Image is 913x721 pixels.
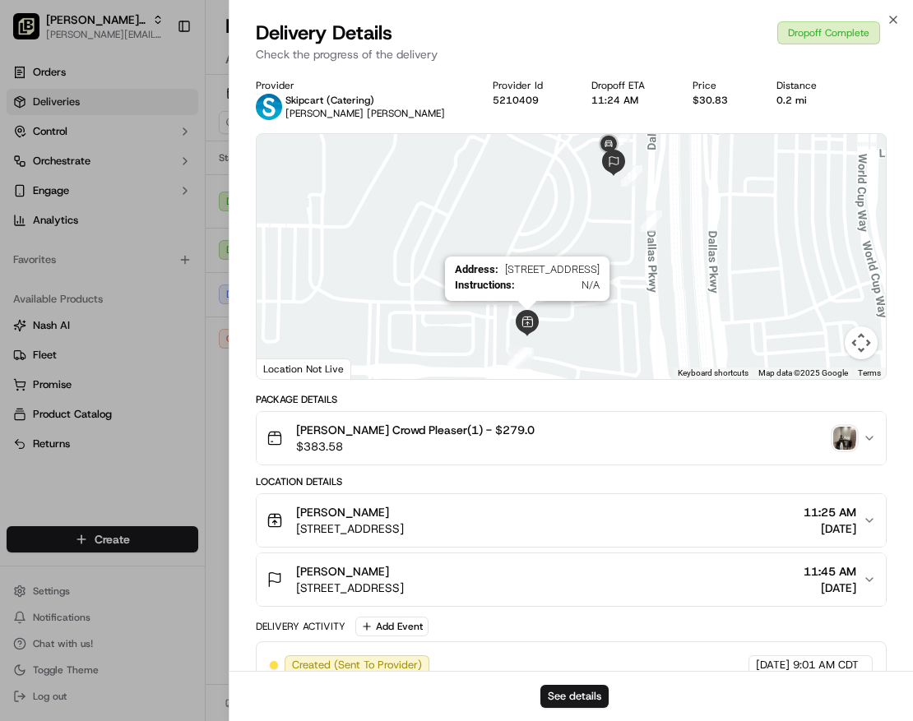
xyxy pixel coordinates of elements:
[493,94,539,107] button: 5210409
[261,358,315,379] a: Open this area in Google Maps (opens a new window)
[256,620,345,633] div: Delivery Activity
[285,107,445,120] span: [PERSON_NAME] [PERSON_NAME]
[139,239,152,252] div: 💻
[693,94,750,107] div: $30.83
[256,475,888,488] div: Location Details
[256,46,888,62] p: Check the progress of the delivery
[505,263,600,275] span: [STREET_ADDRESS]
[16,156,46,186] img: 1736555255976-a54dd68f-1ca7-489b-9aae-adbdc363a1c4
[296,520,404,537] span: [STREET_ADDRESS]
[256,393,888,406] div: Package Details
[257,358,351,379] div: Location Not Live
[858,368,881,377] a: Terms (opens in new tab)
[804,563,856,580] span: 11:45 AM
[10,231,132,261] a: 📗Knowledge Base
[257,494,887,547] button: [PERSON_NAME][STREET_ADDRESS]11:25 AM[DATE]
[804,504,856,520] span: 11:25 AM
[693,79,750,92] div: Price
[164,278,199,290] span: Pylon
[634,204,669,238] div: 8
[591,79,667,92] div: Dropoff ETA
[804,580,856,596] span: [DATE]
[776,94,839,107] div: 0.2 mi
[261,358,315,379] img: Google
[455,263,498,275] span: Address :
[33,238,126,254] span: Knowledge Base
[804,520,856,537] span: [DATE]
[257,553,887,606] button: [PERSON_NAME][STREET_ADDRESS]11:45 AM[DATE]
[355,617,429,636] button: Add Event
[455,279,515,291] span: Instructions :
[756,658,790,672] span: [DATE]
[296,580,404,596] span: [STREET_ADDRESS]
[16,16,49,49] img: Nash
[257,412,887,464] button: [PERSON_NAME] Crowd Pleaser(1) - $279.0$383.58photo_proof_of_delivery image
[521,279,600,291] span: N/A
[256,20,392,46] span: Delivery Details
[256,79,467,92] div: Provider
[132,231,271,261] a: 💻API Documentation
[280,161,299,181] button: Start new chat
[296,563,389,580] span: [PERSON_NAME]
[845,326,878,359] button: Map camera controls
[776,79,839,92] div: Distance
[16,239,30,252] div: 📗
[256,94,282,120] img: profile_skipcart_partner.png
[43,105,296,122] input: Got a question? Start typing here...
[16,65,299,91] p: Welcome 👋
[540,685,609,708] button: See details
[493,79,565,92] div: Provider Id
[678,367,748,379] button: Keyboard shortcuts
[296,422,535,438] span: [PERSON_NAME] Crowd Pleaser(1) - $279.0
[501,340,535,375] div: 11
[292,658,422,672] span: Created (Sent To Provider)
[758,368,848,377] span: Map data ©2025 Google
[56,156,270,173] div: Start new chat
[296,504,389,520] span: [PERSON_NAME]
[116,277,199,290] a: Powered byPylon
[56,173,208,186] div: We're available if you need us!
[793,658,859,672] span: 9:01 AM CDT
[591,94,667,107] div: 11:24 AM
[833,427,856,450] img: photo_proof_of_delivery image
[285,94,445,107] p: Skipcart (Catering)
[296,438,535,455] span: $383.58
[155,238,264,254] span: API Documentation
